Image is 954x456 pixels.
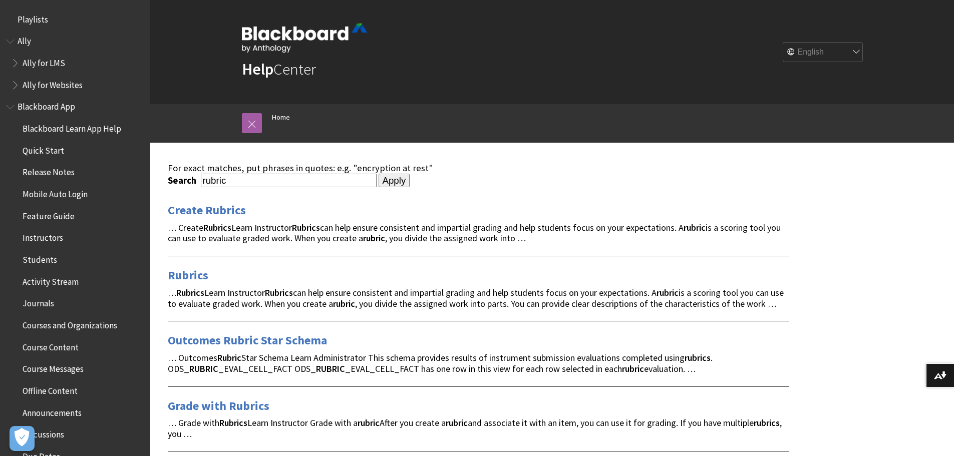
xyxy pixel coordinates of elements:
[23,55,65,68] span: Ally for LMS
[23,404,82,418] span: Announcements
[23,208,75,221] span: Feature Guide
[168,202,246,218] a: Create Rubrics
[358,417,380,428] strong: rubric
[23,142,64,156] span: Quick Start
[23,77,83,90] span: Ally for Websites
[622,363,644,374] strong: rubric
[168,417,782,439] span: … Grade with Learn Instructor Grade with a After you create a and associate it with an item, you ...
[168,287,784,309] span: … Learn Instructor can help ensure consistent and impartial grading and help students focus on yo...
[23,317,117,330] span: Courses and Organizations
[219,417,247,428] strong: Rubrics
[168,332,327,348] a: Outcomes Rubric Star Schema
[6,33,144,94] nav: Book outline for Anthology Ally Help
[23,186,88,199] span: Mobile Auto Login
[189,363,218,374] strong: RUBRIC
[685,352,711,363] strong: rubrics
[292,222,320,233] strong: Rubrics
[168,163,789,174] div: For exact matches, put phrases in quotes: e.g. "encryption at rest"
[242,59,316,79] a: HelpCenter
[6,11,144,28] nav: Book outline for Playlists
[23,251,57,265] span: Students
[23,426,64,439] span: Discussions
[242,24,367,53] img: Blackboard by Anthology
[168,352,713,374] span: … Outcomes Star Schema Learn Administrator This schema provides results of instrument submission ...
[168,175,199,186] label: Search
[10,426,35,451] button: Open Preferences
[242,59,273,79] strong: Help
[23,339,79,352] span: Course Content
[168,222,781,244] span: … Create Learn Instructor can help ensure consistent and impartial grading and help students focu...
[272,111,290,124] a: Home
[265,287,293,298] strong: Rubrics
[23,361,84,374] span: Course Messages
[217,352,241,363] strong: Rubric
[23,382,78,396] span: Offline Content
[657,287,679,298] strong: rubric
[18,99,75,112] span: Blackboard App
[23,164,75,178] span: Release Notes
[446,417,468,428] strong: rubric
[203,222,231,233] strong: Rubrics
[18,33,31,47] span: Ally
[168,398,269,414] a: Grade with Rubrics
[23,120,121,134] span: Blackboard Learn App Help
[168,267,208,283] a: Rubrics
[363,232,385,244] strong: rubric
[379,174,410,188] input: Apply
[316,363,345,374] strong: RUBRIC
[18,11,48,25] span: Playlists
[684,222,706,233] strong: rubric
[754,417,780,428] strong: rubrics
[176,287,204,298] strong: Rubrics
[333,298,355,309] strong: rubric
[23,230,63,243] span: Instructors
[23,273,79,287] span: Activity Stream
[23,295,54,309] span: Journals
[783,43,863,63] select: Site Language Selector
